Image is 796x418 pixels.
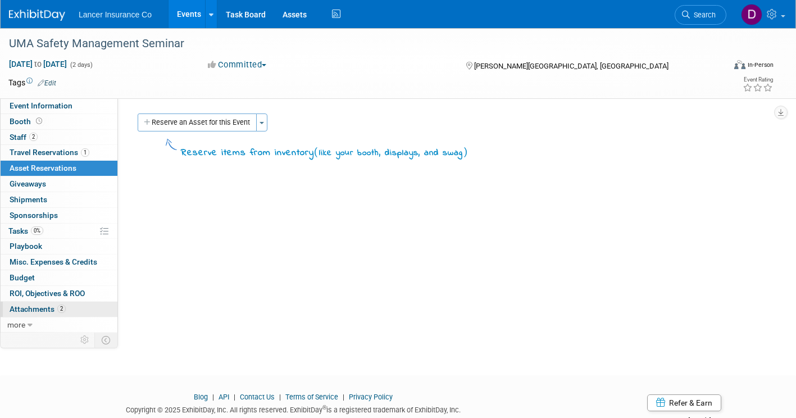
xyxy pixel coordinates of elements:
td: Toggle Event Tabs [95,333,118,347]
a: Privacy Policy [349,393,393,401]
span: Sponsorships [10,211,58,220]
span: 0% [31,226,43,235]
span: | [231,393,238,401]
a: Staff2 [1,130,117,145]
a: Refer & Earn [647,394,721,411]
span: Tasks [8,226,43,235]
span: Attachments [10,305,66,313]
span: Shipments [10,195,47,204]
span: Misc. Expenses & Credits [10,257,97,266]
span: ) [463,146,468,157]
img: Format-Inperson.png [734,60,745,69]
img: Dawn Quinn [741,4,762,25]
a: Asset Reservations [1,161,117,176]
span: 2 [57,305,66,313]
a: Misc. Expenses & Credits [1,255,117,270]
span: 1 [81,148,89,157]
span: Event Information [10,101,72,110]
span: Giveaways [10,179,46,188]
a: Tasks0% [1,224,117,239]
a: Sponsorships [1,208,117,223]
a: more [1,317,117,333]
button: Reserve an Asset for this Event [138,113,257,131]
a: Event Information [1,98,117,113]
a: Giveaways [1,176,117,192]
div: Event Format [660,58,774,75]
div: In-Person [747,61,774,69]
a: Playbook [1,239,117,254]
span: more [7,320,25,329]
button: Committed [204,59,271,71]
span: | [340,393,347,401]
a: Blog [194,393,208,401]
div: Reserve items from inventory [181,145,468,160]
div: Copyright © 2025 ExhibitDay, Inc. All rights reserved. ExhibitDay is a registered trademark of Ex... [8,402,578,415]
a: API [219,393,229,401]
div: Event Rating [743,77,773,83]
span: Booth [10,117,44,126]
a: Travel Reservations1 [1,145,117,160]
span: Lancer Insurance Co [79,10,152,19]
span: (2 days) [69,61,93,69]
span: 2 [29,133,38,141]
a: Budget [1,270,117,285]
a: Terms of Service [285,393,338,401]
span: | [276,393,284,401]
span: | [210,393,217,401]
span: Asset Reservations [10,163,76,172]
span: Booth not reserved yet [34,117,44,125]
span: ( [314,146,319,157]
span: [DATE] [DATE] [8,59,67,69]
sup: ® [322,405,326,411]
span: Budget [10,273,35,282]
a: Contact Us [240,393,275,401]
img: ExhibitDay [9,10,65,21]
a: Edit [38,79,56,87]
div: UMA Safety Management Seminar [5,34,708,54]
td: Tags [8,77,56,88]
span: Staff [10,133,38,142]
a: Search [675,5,726,25]
span: [PERSON_NAME][GEOGRAPHIC_DATA], [GEOGRAPHIC_DATA] [474,62,668,70]
a: Booth [1,114,117,129]
span: Playbook [10,242,42,251]
a: ROI, Objectives & ROO [1,286,117,301]
span: Search [690,11,716,19]
span: like your booth, displays, and swag [319,147,463,159]
span: Travel Reservations [10,148,89,157]
a: Attachments2 [1,302,117,317]
span: to [33,60,43,69]
a: Shipments [1,192,117,207]
td: Personalize Event Tab Strip [75,333,95,347]
span: ROI, Objectives & ROO [10,289,85,298]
